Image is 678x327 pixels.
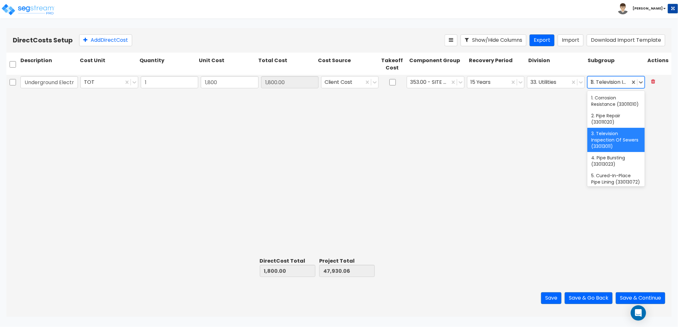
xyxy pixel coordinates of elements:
div: Division [527,56,586,73]
div: Actions [646,56,672,73]
div: 33. Utilities [527,76,584,88]
button: Delete Row [647,76,659,87]
div: Description [19,56,79,73]
div: Cost Unit [79,56,138,73]
button: Reorder Items [445,34,457,46]
div: Takeoff Cost [376,56,408,73]
button: Import [558,34,584,46]
img: avatar.png [617,3,629,14]
div: Project Total [319,258,375,265]
b: [PERSON_NAME] [633,6,663,11]
div: Subgroup [587,56,646,73]
div: Total Cost [257,56,317,73]
button: Save [541,292,561,304]
div: TOT [80,76,138,88]
div: 5. Cured-In-Place Pipe Lining (33013072) [587,170,645,188]
div: 15 Years [467,76,524,88]
div: Direct Cost Total [260,258,315,265]
div: Component Group [408,56,467,73]
button: Download Import Template [587,34,665,46]
div: 3. Television Inspection Of Sewers (33013011) [587,76,645,88]
div: Open Intercom Messenger [631,305,646,321]
button: Save & Continue [616,292,665,304]
button: Show/Hide Columns [461,34,526,46]
div: Quantity [138,56,198,73]
div: 3. Television Inspection Of Sewers (33013011) [587,128,645,152]
img: logo_pro_r.png [1,3,55,16]
div: Recovery Period [468,56,527,73]
b: Direct Costs Setup [13,36,73,45]
div: Unit Cost [198,56,257,73]
button: Export [530,34,554,46]
div: 1. Corrosion Resistance (33011010) [587,92,645,110]
div: 4. Pipe Bursting (33013023) [587,152,645,170]
div: Client Cost [321,76,379,88]
div: 2. Pipe Repair (33011020) [587,110,645,128]
div: 353.00 - SITE INCOMING ELECTRICAL [407,76,464,88]
div: Cost Source [317,56,376,73]
button: AddDirectCost [79,34,132,46]
button: Save & Go Back [565,292,613,304]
